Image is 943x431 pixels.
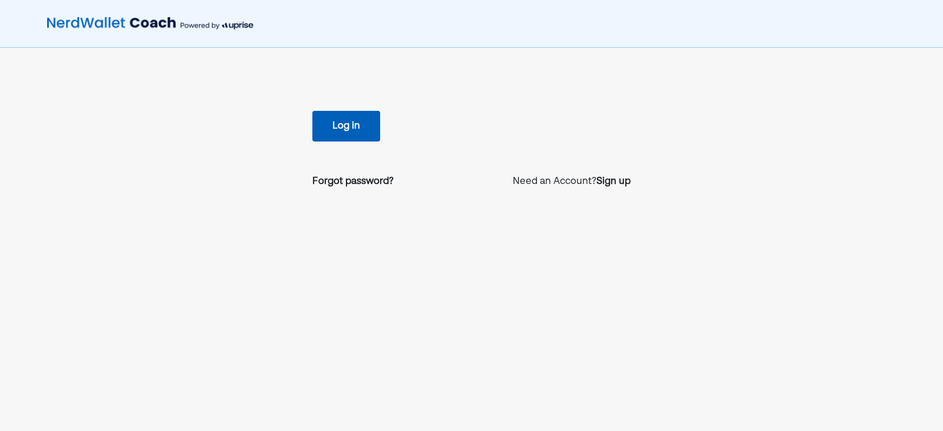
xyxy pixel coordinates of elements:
[596,175,631,189] a: Sign up
[312,111,380,142] button: Log in
[513,175,631,189] p: Need an Account?
[312,175,394,189] a: Forgot password?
